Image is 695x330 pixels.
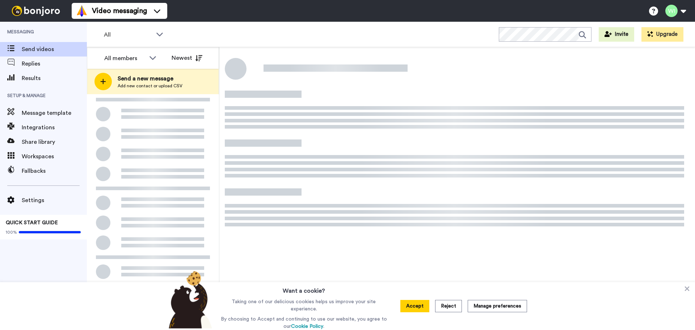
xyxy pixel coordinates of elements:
[9,6,63,16] img: bj-logo-header-white.svg
[104,54,146,63] div: All members
[6,220,58,225] span: QUICK START GUIDE
[283,282,325,295] h3: Want a cookie?
[76,5,88,17] img: vm-color.svg
[104,30,152,39] span: All
[22,152,87,161] span: Workspaces
[435,300,462,312] button: Reject
[291,324,323,329] a: Cookie Policy
[219,316,389,330] p: By choosing to Accept and continuing to use our website, you agree to our .
[22,74,87,83] span: Results
[118,83,182,89] span: Add new contact or upload CSV
[468,300,527,312] button: Manage preferences
[22,167,87,175] span: Fallbacks
[400,300,429,312] button: Accept
[219,298,389,313] p: Taking one of our delicious cookies helps us improve your site experience.
[22,138,87,146] span: Share library
[6,229,17,235] span: 100%
[22,123,87,132] span: Integrations
[166,51,208,65] button: Newest
[118,74,182,83] span: Send a new message
[22,59,87,68] span: Replies
[641,27,683,42] button: Upgrade
[22,196,87,205] span: Settings
[599,27,634,42] button: Invite
[162,271,216,329] img: bear-with-cookie.png
[92,6,147,16] span: Video messaging
[22,45,87,54] span: Send videos
[22,109,87,117] span: Message template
